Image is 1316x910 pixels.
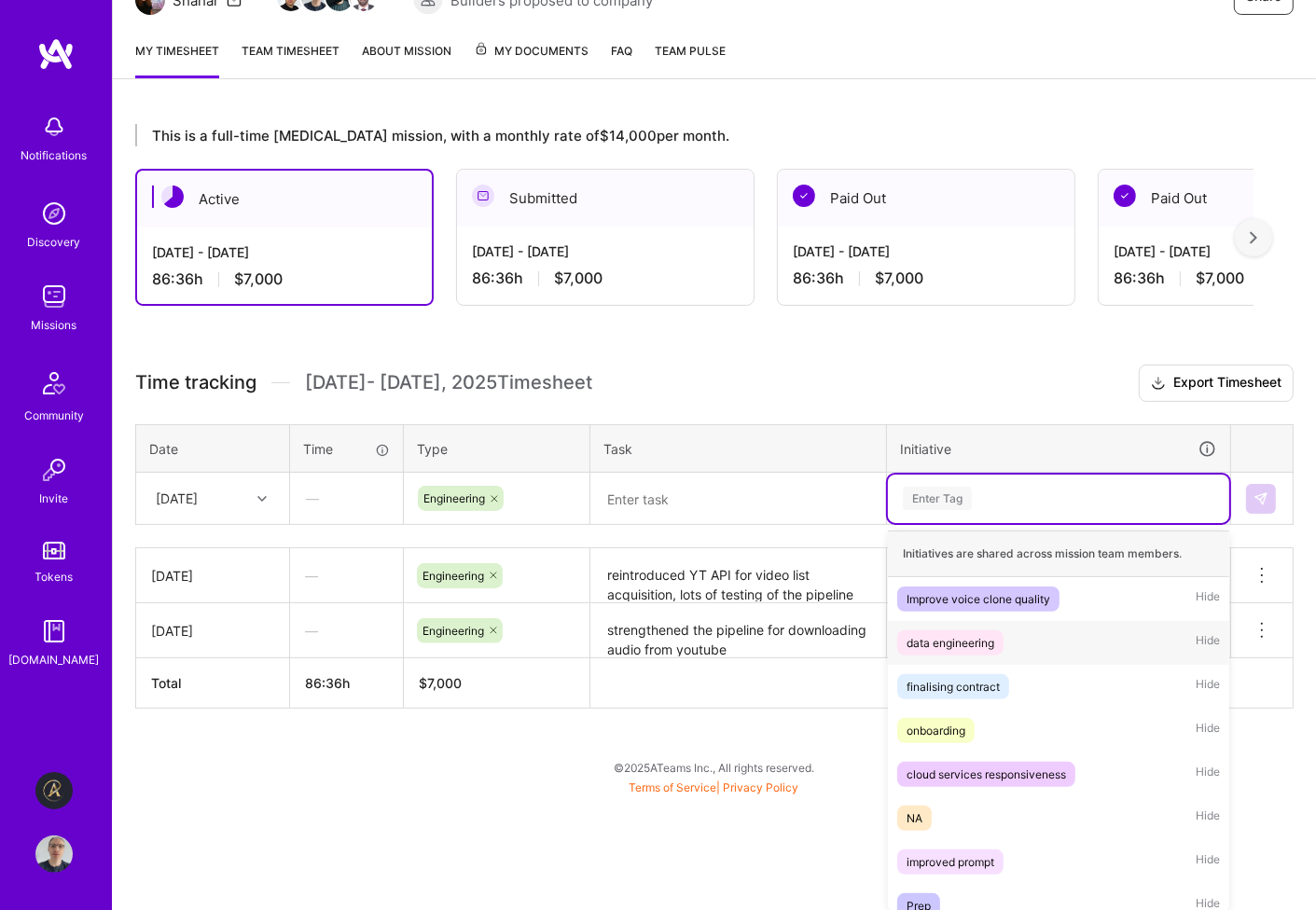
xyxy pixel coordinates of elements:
div: Paid Out [778,170,1074,227]
div: Notifications [21,145,88,165]
img: Community [32,361,76,406]
img: bell [35,108,73,145]
img: Invite [35,451,73,489]
th: Total [136,658,290,709]
img: right [1250,231,1257,244]
img: User Avatar [35,835,73,873]
span: $7,000 [1196,269,1244,288]
div: Improve voice clone quality [907,589,1050,609]
img: Aldea: Transforming Behavior Change Through AI-Driven Coaching [35,772,73,809]
span: Hide [1196,849,1220,875]
span: $7,000 [554,269,603,288]
a: User Avatar [31,835,77,873]
span: Hide [1196,630,1220,655]
div: — [290,606,403,655]
div: finalising contract [907,677,1000,696]
div: Active [137,171,432,227]
div: © 2025 ATeams Inc., All rights reserved. [112,744,1316,791]
span: Time tracking [135,371,256,394]
div: NA [907,808,922,828]
div: [DATE] - [DATE] [793,241,1060,261]
i: icon Chevron [257,494,267,503]
img: Paid Out [793,185,815,207]
span: Hide [1196,718,1220,743]
span: Team Pulse [655,44,726,58]
span: [DATE] - [DATE] , 2025 Timesheet [305,371,592,394]
a: Team timesheet [242,41,339,78]
a: My timesheet [135,41,219,78]
img: guide book [35,613,73,650]
span: My Documents [474,41,589,62]
img: teamwork [35,278,73,315]
div: Tokens [35,567,74,586]
span: Engineering [423,624,484,638]
img: discovery [35,195,73,232]
img: Paid Out [1114,185,1136,207]
span: $7,000 [234,269,283,289]
img: logo [37,37,75,71]
div: Time [303,439,390,459]
a: Privacy Policy [724,780,799,794]
th: $7,000 [404,658,590,709]
th: Task [590,424,887,473]
a: Terms of Service [630,780,717,794]
div: improved prompt [907,852,994,872]
span: Engineering [423,569,484,583]
span: $7,000 [875,269,923,288]
th: Type [404,424,590,473]
div: [DATE] [156,489,198,508]
div: — [291,474,402,523]
img: Submitted [472,185,494,207]
a: My Documents [474,41,589,78]
th: Date [136,424,290,473]
span: Hide [1196,586,1220,612]
span: Hide [1196,806,1220,831]
div: data engineering [907,633,994,653]
a: Aldea: Transforming Behavior Change Through AI-Driven Coaching [31,772,77,809]
div: Community [24,406,84,425]
img: tokens [43,542,65,559]
div: Submitted [457,170,754,227]
span: Hide [1196,762,1220,787]
a: About Mission [362,41,451,78]
i: icon Download [1151,374,1166,393]
div: [DATE] - [DATE] [152,242,417,262]
img: Active [161,186,184,208]
a: FAQ [611,41,632,78]
div: 86:36 h [472,269,739,288]
span: | [630,780,799,794]
div: Discovery [28,232,81,252]
div: Initiatives are shared across mission team members. [888,531,1229,577]
div: 86:36 h [793,269,1060,288]
div: onboarding [907,721,965,740]
div: 86:36 h [152,269,417,289]
div: Enter Tag [903,484,972,513]
span: Engineering [423,491,485,505]
div: [DATE] - [DATE] [472,241,739,261]
div: cloud services responsiveness [907,765,1066,784]
div: [DATE] [151,566,274,586]
textarea: strengthened the pipeline for downloading audio from youtube [592,605,884,656]
div: Invite [40,489,69,508]
textarea: reintroduced YT API for video list acquisition, lots of testing of the pipeline [592,550,884,601]
div: — [290,551,403,600]
div: Initiative [900,438,1217,460]
th: 86:36h [290,658,404,709]
div: [DATE] [151,621,274,641]
a: Team Pulse [655,41,726,78]
img: Submit [1254,491,1268,506]
span: Hide [1196,674,1220,699]
div: Missions [32,315,77,335]
div: [DOMAIN_NAME] [9,650,100,669]
div: This is a full-time [MEDICAL_DATA] mission, with a monthly rate of $14,000 per month. [135,124,1254,146]
button: Export Timesheet [1139,365,1294,402]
